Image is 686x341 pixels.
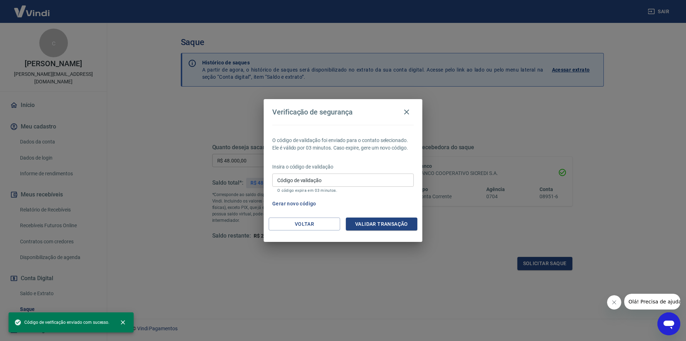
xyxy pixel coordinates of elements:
button: Gerar novo código [269,197,319,210]
iframe: Botão para abrir a janela de mensagens [657,312,680,335]
span: Código de verificação enviado com sucesso. [14,319,109,326]
p: O código de validação foi enviado para o contato selecionado. Ele é válido por 03 minutos. Caso e... [272,137,414,152]
p: O código expira em 03 minutos. [277,188,409,193]
button: close [115,315,131,330]
span: Olá! Precisa de ajuda? [4,5,60,11]
p: Insira o código de validação [272,163,414,171]
h4: Verificação de segurança [272,108,353,116]
button: Validar transação [346,218,417,231]
iframe: Fechar mensagem [607,295,621,310]
iframe: Mensagem da empresa [624,294,680,310]
button: Voltar [269,218,340,231]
